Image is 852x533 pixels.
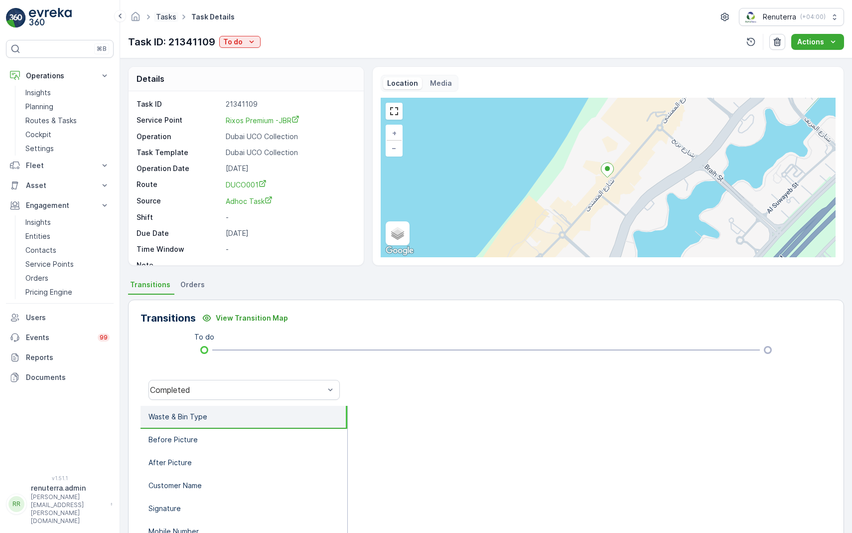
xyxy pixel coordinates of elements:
[137,179,222,190] p: Route
[6,475,114,481] span: v 1.51.1
[216,313,288,323] p: View Transition Map
[8,496,24,512] div: RR
[26,180,94,190] p: Asset
[6,308,114,328] a: Users
[387,126,402,141] a: Zoom In
[194,332,214,342] p: To do
[137,244,222,254] p: Time Window
[226,244,353,254] p: -
[392,144,397,152] span: −
[25,88,51,98] p: Insights
[226,180,267,189] span: DUCO001
[21,142,114,156] a: Settings
[26,200,94,210] p: Engagement
[383,244,416,257] a: Open this area in Google Maps (opens a new window)
[21,271,114,285] a: Orders
[141,311,196,326] p: Transitions
[25,102,53,112] p: Planning
[148,481,202,491] p: Customer Name
[383,244,416,257] img: Google
[26,333,92,343] p: Events
[6,176,114,195] button: Asset
[26,161,94,171] p: Fleet
[387,141,402,156] a: Zoom Out
[148,504,181,514] p: Signature
[189,12,237,22] span: Task Details
[21,257,114,271] a: Service Points
[25,231,50,241] p: Entities
[430,78,452,88] p: Media
[6,8,26,28] img: logo
[387,78,418,88] p: Location
[29,8,72,28] img: logo_light-DOdMpM7g.png
[137,228,222,238] p: Due Date
[387,222,409,244] a: Layers
[226,196,353,206] a: Adhoc Task
[6,156,114,176] button: Fleet
[25,130,51,140] p: Cockpit
[6,483,114,525] button: RRrenuterra.admin[PERSON_NAME][EMAIL_ADDRESS][PERSON_NAME][DOMAIN_NAME]
[150,385,324,394] div: Completed
[25,245,56,255] p: Contacts
[26,71,94,81] p: Operations
[25,116,77,126] p: Routes & Tasks
[21,215,114,229] a: Insights
[137,196,222,206] p: Source
[137,260,222,270] p: Note
[97,45,107,53] p: ⌘B
[219,36,261,48] button: To do
[25,217,51,227] p: Insights
[137,99,222,109] p: Task ID
[6,328,114,348] a: Events99
[180,280,205,290] span: Orders
[6,348,114,367] a: Reports
[21,100,114,114] a: Planning
[226,260,353,270] p: -
[31,483,106,493] p: renuterra.admin
[226,115,353,126] a: Rixos Premium -JBR
[26,353,110,362] p: Reports
[6,66,114,86] button: Operations
[137,164,222,174] p: Operation Date
[21,243,114,257] a: Contacts
[156,12,176,21] a: Tasks
[226,197,273,205] span: Adhoc Task
[226,228,353,238] p: [DATE]
[196,310,294,326] button: View Transition Map
[763,12,796,22] p: Renuterra
[6,367,114,387] a: Documents
[25,287,72,297] p: Pricing Engine
[25,144,54,154] p: Settings
[137,212,222,222] p: Shift
[392,129,397,137] span: +
[26,372,110,382] p: Documents
[800,13,826,21] p: ( +04:00 )
[148,458,192,468] p: After Picture
[21,285,114,299] a: Pricing Engine
[130,15,141,23] a: Homepage
[743,11,759,22] img: Screenshot_2024-07-26_at_13.33.01.png
[130,280,170,290] span: Transitions
[791,34,844,50] button: Actions
[226,179,353,190] a: DUCO001
[223,37,243,47] p: To do
[137,132,222,142] p: Operation
[797,37,824,47] p: Actions
[21,86,114,100] a: Insights
[148,435,198,445] p: Before Picture
[21,229,114,243] a: Entities
[148,412,207,422] p: Waste & Bin Type
[387,104,402,119] a: View Fullscreen
[739,8,844,26] button: Renuterra(+04:00)
[31,493,106,525] p: [PERSON_NAME][EMAIL_ADDRESS][PERSON_NAME][DOMAIN_NAME]
[137,148,222,158] p: Task Template
[226,132,353,142] p: Dubai UCO Collection
[25,273,48,283] p: Orders
[226,116,299,125] span: Rixos Premium -JBR
[226,212,353,222] p: -
[226,164,353,174] p: [DATE]
[21,114,114,128] a: Routes & Tasks
[26,313,110,323] p: Users
[21,128,114,142] a: Cockpit
[137,115,222,126] p: Service Point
